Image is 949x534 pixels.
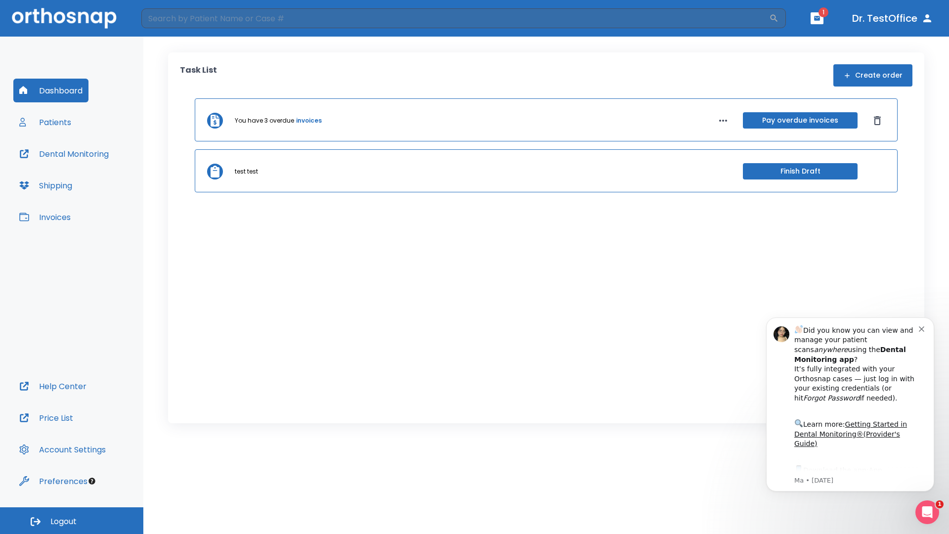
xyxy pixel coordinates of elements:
[13,142,115,166] button: Dental Monitoring
[848,9,937,27] button: Dr. TestOffice
[819,7,828,17] span: 1
[43,174,168,182] p: Message from Ma, sent 1w ago
[43,164,131,181] a: App Store
[235,167,258,176] p: test test
[168,21,175,29] button: Dismiss notification
[833,64,912,87] button: Create order
[141,8,769,28] input: Search by Patient Name or Case #
[743,112,858,129] button: Pay overdue invoices
[869,113,885,129] button: Dismiss
[180,64,217,87] p: Task List
[87,477,96,486] div: Tooltip anchor
[13,79,88,102] button: Dashboard
[235,116,294,125] p: You have 3 overdue
[13,469,93,493] button: Preferences
[13,110,77,134] button: Patients
[13,205,77,229] button: Invoices
[50,516,77,527] span: Logout
[751,303,949,507] iframe: Intercom notifications message
[13,406,79,430] button: Price List
[296,116,322,125] a: invoices
[13,374,92,398] button: Help Center
[13,174,78,197] button: Shipping
[12,8,117,28] img: Orthosnap
[13,438,112,461] button: Account Settings
[915,500,939,524] iframe: Intercom live chat
[743,163,858,179] button: Finish Draft
[43,161,168,212] div: Download the app: | ​ Let us know if you need help getting started!
[936,500,944,508] span: 1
